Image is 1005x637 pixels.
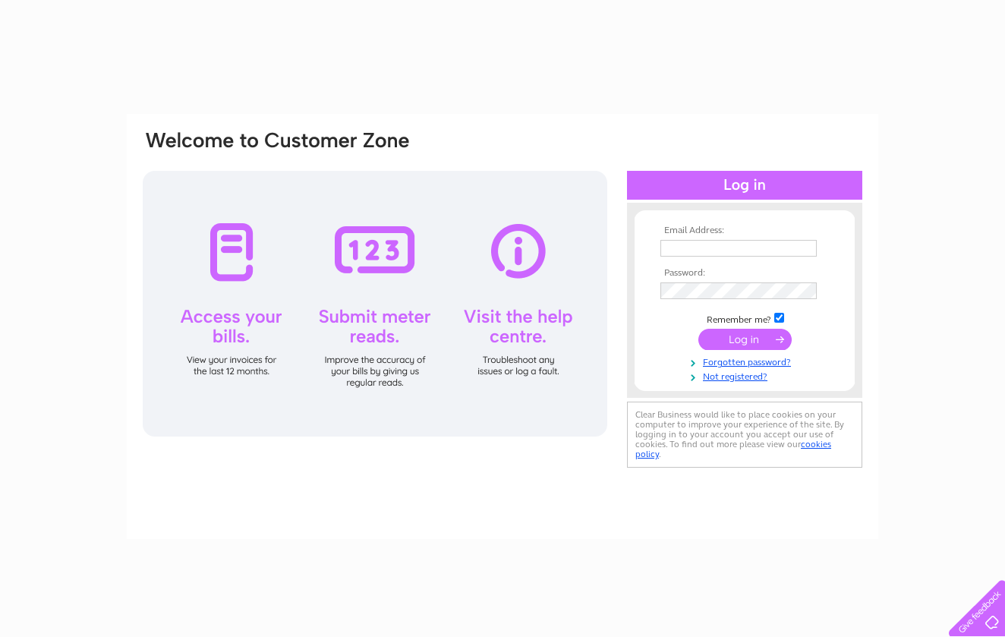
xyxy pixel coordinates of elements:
[660,354,833,368] a: Forgotten password?
[660,368,833,383] a: Not registered?
[635,439,831,459] a: cookies policy
[657,268,833,279] th: Password:
[627,402,862,468] div: Clear Business would like to place cookies on your computer to improve your experience of the sit...
[657,311,833,326] td: Remember me?
[657,225,833,236] th: Email Address:
[698,329,792,350] input: Submit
